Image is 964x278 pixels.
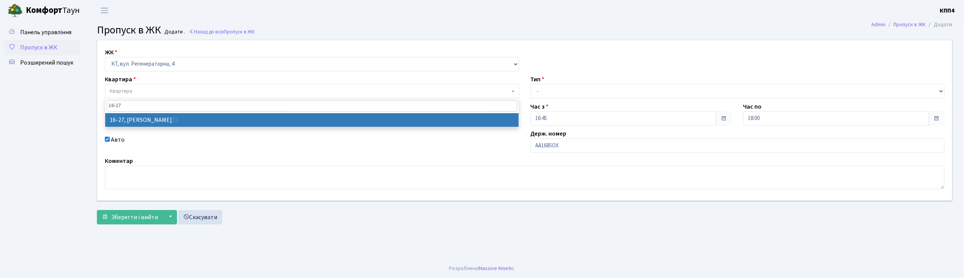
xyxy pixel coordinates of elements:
[111,135,125,144] label: Авто
[20,43,57,52] span: Пропуск в ЖК
[860,17,964,33] nav: breadcrumb
[111,213,158,221] span: Зберегти і вийти
[95,4,114,17] button: Переключити навігацію
[105,48,117,57] label: ЖК
[105,75,136,84] label: Квартира
[110,87,132,95] span: Квартира
[163,29,185,35] small: Додати .
[97,210,163,224] button: Зберегти і вийти
[531,102,549,111] label: Час з
[224,28,255,35] span: Пропуск в ЖК
[926,21,953,29] li: Додати
[97,22,161,38] span: Пропуск в ЖК
[531,129,567,138] label: Держ. номер
[20,58,73,67] span: Розширений пошук
[20,28,71,36] span: Панель управління
[4,40,80,55] a: Пропуск в ЖК
[4,25,80,40] a: Панель управління
[105,156,133,166] label: Коментар
[189,28,255,35] a: Назад до всіхПропуск в ЖК
[743,102,762,111] label: Час по
[8,3,23,18] img: logo.png
[449,264,515,273] div: Розроблено .
[894,21,926,28] a: Пропуск в ЖК
[479,264,514,272] a: Massive Kinetic
[26,4,62,16] b: Комфорт
[940,6,955,15] a: КПП4
[531,75,545,84] label: Тип
[105,113,519,127] li: 16-27, [PERSON_NAME]
[872,21,886,28] a: Admin
[178,210,222,224] a: Скасувати
[26,4,80,17] span: Таун
[4,55,80,70] a: Розширений пошук
[531,138,945,153] input: АА1234АА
